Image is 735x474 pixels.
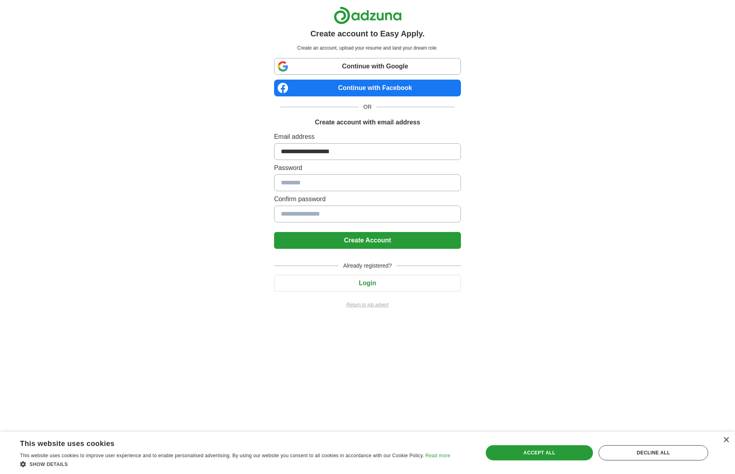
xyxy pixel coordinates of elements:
a: Continue with Facebook [274,80,461,96]
span: Show details [30,462,68,467]
a: Login [274,280,461,286]
a: Return to job advert [274,301,461,308]
span: Already registered? [338,262,397,270]
h1: Create account to Easy Apply. [310,28,425,40]
label: Email address [274,132,461,142]
a: Read more, opens a new window [425,453,450,458]
button: Create Account [274,232,461,249]
div: Accept all [486,445,593,460]
div: Show details [20,460,450,468]
button: Login [274,275,461,292]
p: Create an account, upload your resume and land your dream role. [276,44,459,52]
label: Password [274,163,461,173]
div: Close [723,437,729,443]
span: This website uses cookies to improve user experience and to enable personalised advertising. By u... [20,453,424,458]
div: Decline all [599,445,708,460]
label: Confirm password [274,194,461,204]
span: OR [358,103,377,111]
img: Adzuna logo [334,6,402,24]
h1: Create account with email address [315,118,420,127]
a: Continue with Google [274,58,461,75]
div: This website uses cookies [20,436,430,448]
